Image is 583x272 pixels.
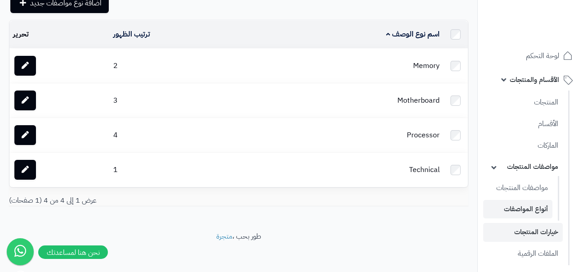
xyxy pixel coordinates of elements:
td: تحرير [9,21,110,48]
td: 4 [110,118,250,152]
td: Technical [250,153,443,187]
a: متجرة [216,231,232,242]
a: الماركات [483,136,563,155]
td: 3 [110,83,250,118]
span: الأقسام والمنتجات [510,73,559,86]
a: مواصفات المنتجات [483,178,552,198]
a: مواصفات المنتجات [483,158,563,176]
div: عرض 1 إلى 4 من 4 (1 صفحات) [2,195,239,206]
span: لوحة التحكم [526,50,559,62]
a: الملفات الرقمية [483,244,563,263]
td: Motherboard [250,83,443,118]
a: خيارات المنتجات [483,223,563,241]
td: 1 [110,153,250,187]
td: Processor [250,118,443,152]
a: ترتيب الظهور [113,29,150,40]
a: المنتجات [483,93,563,112]
td: Memory [250,49,443,83]
td: 2 [110,49,250,83]
a: اسم نوع الوصف [386,29,440,40]
a: الأقسام [483,114,563,134]
a: أنواع المواصفات [483,200,552,218]
a: لوحة التحكم [483,45,578,67]
img: logo-2.png [522,23,574,41]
